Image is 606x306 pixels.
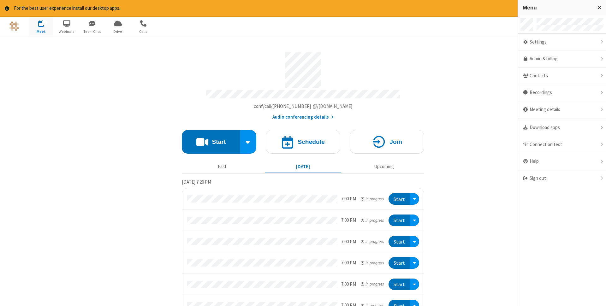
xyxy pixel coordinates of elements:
button: Schedule [266,130,340,154]
div: 7:00 PM [341,281,356,288]
button: Logo [2,17,26,36]
div: Start conference options [240,130,257,154]
span: Webinars [55,29,79,34]
div: Sign out [518,170,606,187]
section: Account details [182,48,424,121]
button: Audio conferencing details [272,114,334,121]
em: in progress [361,260,384,266]
div: Open menu [410,215,419,226]
span: Team Chat [80,29,104,34]
div: Download apps [518,119,606,136]
button: Copy my meeting room linkCopy my meeting room link [254,103,353,110]
div: 7:00 PM [341,195,356,203]
div: Open menu [410,236,419,248]
div: Recordings [518,84,606,101]
h4: Start [212,139,226,145]
span: Copy my meeting room link [254,103,353,109]
button: Upcoming [346,161,422,173]
iframe: Chat [590,290,601,302]
button: Start [389,215,410,226]
h4: Schedule [298,139,325,145]
span: Drive [106,29,130,34]
button: Start [389,257,410,269]
div: 12 [42,20,47,25]
button: [DATE] [265,161,341,173]
div: Open menu [410,193,419,205]
div: 7:00 PM [341,238,356,245]
div: 7:00 PM [341,217,356,224]
div: Meeting details [518,101,606,118]
button: Start [389,193,410,205]
div: Connection test [518,136,606,153]
span: [DATE] 7:26 PM [182,179,211,185]
a: Admin & billing [518,50,606,68]
div: Help [518,153,606,170]
span: Meet [29,29,53,34]
em: in progress [361,238,384,244]
div: 7:00 PM [341,259,356,267]
button: Start [182,130,240,154]
button: Join [350,130,424,154]
div: Open menu [410,257,419,269]
em: in progress [361,281,384,287]
span: Calls [132,29,155,34]
button: Start [389,236,410,248]
em: in progress [361,217,384,223]
button: Start [389,279,410,290]
h4: Join [389,139,402,145]
div: Contacts [518,68,606,85]
div: Open menu [517,17,606,36]
em: in progress [361,196,384,202]
h3: Menu [523,5,592,11]
img: QA Selenium DO NOT DELETE OR CHANGE [9,21,19,31]
div: For the best user experience install our desktop apps. [14,5,554,12]
div: Settings [518,34,606,51]
div: Open menu [410,279,419,290]
button: Past [184,161,260,173]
